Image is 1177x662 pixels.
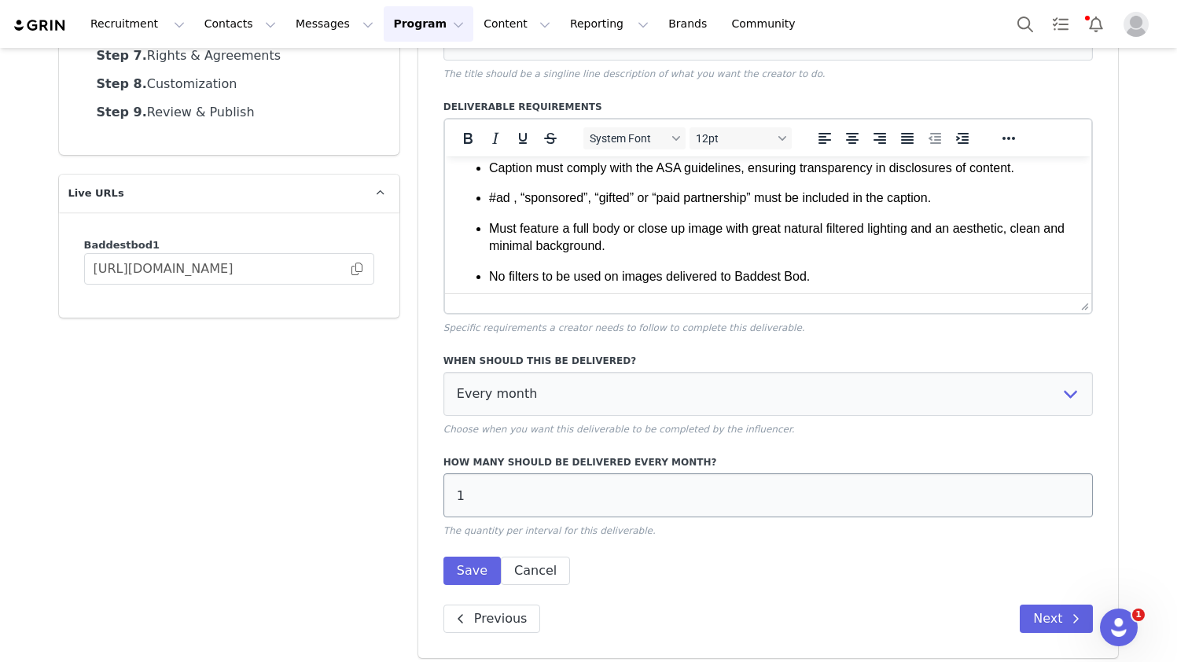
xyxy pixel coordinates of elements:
button: Increase indent [949,127,976,149]
strong: Step 8. [97,76,147,91]
button: Strikethrough [537,127,564,149]
span: 12pt [696,132,773,145]
strong: Step 7. [97,48,147,63]
label: Deliverable Requirements [443,100,1094,114]
button: Cancel [501,557,570,585]
button: Recruitment [81,6,194,42]
img: grin logo [13,18,68,33]
p: Caption must comply with the ASA guidelines, ensuring transparency in disclosures of content. [44,3,634,20]
button: Justify [894,127,921,149]
button: Fonts [583,127,686,149]
button: Profile [1114,12,1164,37]
label: How many should be delivered every month? [443,455,1094,469]
button: Align center [839,127,866,149]
p: The quantity per interval for this deliverable. [443,524,1094,538]
a: Customization [87,70,371,98]
button: Next [1020,605,1093,633]
span: 1 [1132,609,1145,621]
button: Align left [811,127,838,149]
button: Underline [509,127,536,149]
a: Community [723,6,812,42]
button: Font sizes [690,127,792,149]
span: Live URLs [68,186,124,201]
button: Bold [454,127,481,149]
span: System Font [590,132,667,145]
div: Press the Up and Down arrow keys to resize the editor. [1075,294,1091,313]
p: Must feature a full body or close up image with great natural filtered lighting and an aesthetic,... [44,64,634,99]
button: Reporting [561,6,658,42]
strong: Step 9. [97,105,147,120]
p: Choose when you want this deliverable to be completed by the influencer. [443,422,1094,436]
button: Decrease indent [921,127,948,149]
a: Review & Publish [87,98,371,127]
p: No filters to be used on images delivered to Baddest Bod. [44,112,634,129]
button: Contacts [195,6,285,42]
img: placeholder-profile.jpg [1124,12,1149,37]
label: When should this be delivered? [443,354,1094,368]
button: Program [384,6,473,42]
button: Content [474,6,560,42]
span: Baddestbod1 [84,239,160,251]
iframe: Rich Text Area [445,156,1092,293]
a: Tasks [1043,6,1078,42]
p: The title should be a singline line description of what you want the creator to do. [443,67,1094,81]
a: Rights & Agreements [87,42,371,70]
p: Specific requirements a creator needs to follow to complete this deliverable. [443,321,1094,335]
p: #ad , “sponsored”, “gifted” or “paid partnership” must be included in the caption. [44,33,634,50]
button: Notifications [1079,6,1113,42]
button: Messages [286,6,383,42]
button: Align right [866,127,893,149]
button: Search [1008,6,1043,42]
button: Italic [482,127,509,149]
button: Save [443,557,501,585]
a: Brands [659,6,721,42]
iframe: Intercom live chat [1100,609,1138,646]
button: Reveal or hide additional toolbar items [995,127,1022,149]
button: Previous [443,605,541,633]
